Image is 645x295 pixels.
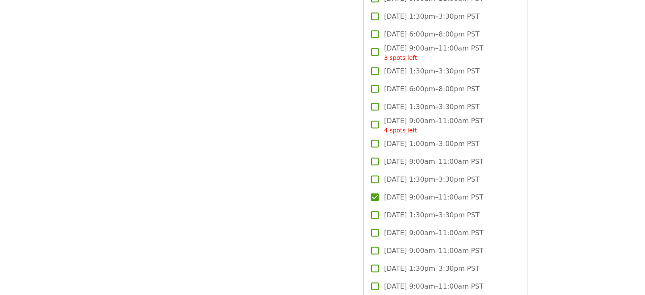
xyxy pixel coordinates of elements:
[384,228,483,238] span: [DATE] 9:00am–11:00am PST
[384,102,479,112] span: [DATE] 1:30pm–3:30pm PST
[384,174,479,185] span: [DATE] 1:30pm–3:30pm PST
[384,127,417,134] span: 4 spots left
[384,11,479,22] span: [DATE] 1:30pm–3:30pm PST
[384,192,483,202] span: [DATE] 9:00am–11:00am PST
[384,29,479,39] span: [DATE] 6:00pm–8:00pm PST
[384,54,417,61] span: 3 spots left
[384,116,483,135] span: [DATE] 9:00am–11:00am PST
[384,210,479,220] span: [DATE] 1:30pm–3:30pm PST
[384,66,479,76] span: [DATE] 1:30pm–3:30pm PST
[384,281,483,292] span: [DATE] 9:00am–11:00am PST
[384,139,479,149] span: [DATE] 1:00pm–3:00pm PST
[384,43,483,62] span: [DATE] 9:00am–11:00am PST
[384,84,479,94] span: [DATE] 6:00pm–8:00pm PST
[384,264,479,274] span: [DATE] 1:30pm–3:30pm PST
[384,157,483,167] span: [DATE] 9:00am–11:00am PST
[384,246,483,256] span: [DATE] 9:00am–11:00am PST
